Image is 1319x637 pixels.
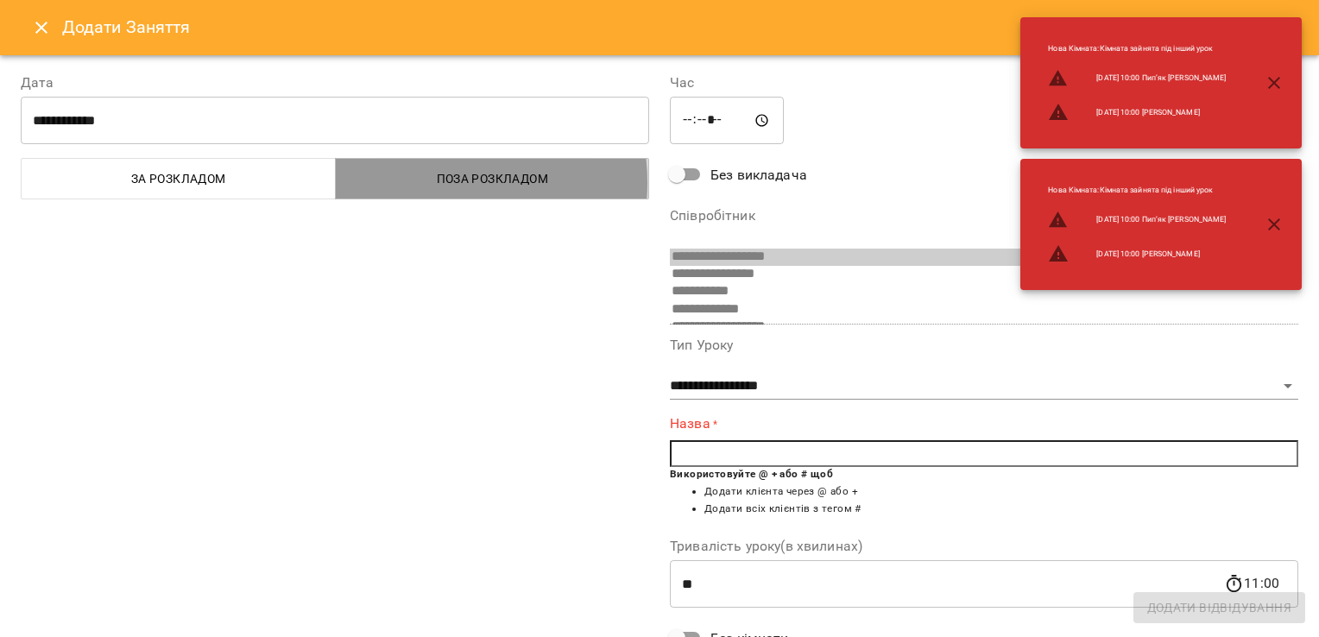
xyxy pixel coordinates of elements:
[21,76,649,90] label: Дата
[670,413,1298,433] label: Назва
[670,539,1298,553] label: Тривалість уроку(в хвилинах)
[670,468,833,480] b: Використовуйте @ + або # щоб
[21,158,336,199] button: За розкладом
[62,14,1298,41] h6: Додати Заняття
[1034,237,1240,271] li: [DATE] 10:00 [PERSON_NAME]
[335,158,650,199] button: Поза розкладом
[670,76,1298,90] label: Час
[1034,95,1240,129] li: [DATE] 10:00 [PERSON_NAME]
[1034,203,1240,237] li: [DATE] 10:00 Пип’як [PERSON_NAME]
[670,338,1298,352] label: Тип Уроку
[21,7,62,48] button: Close
[704,501,1298,518] li: Додати всіх клієнтів з тегом #
[1034,61,1240,96] li: [DATE] 10:00 Пип’як [PERSON_NAME]
[704,483,1298,501] li: Додати клієнта через @ або +
[1034,36,1240,61] li: Нова Кімната : Кімната зайнята під інший урок
[346,168,640,189] span: Поза розкладом
[670,209,1298,223] label: Співробітник
[1034,178,1240,203] li: Нова Кімната : Кімната зайнята під інший урок
[710,165,807,186] span: Без викладача
[32,168,325,189] span: За розкладом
